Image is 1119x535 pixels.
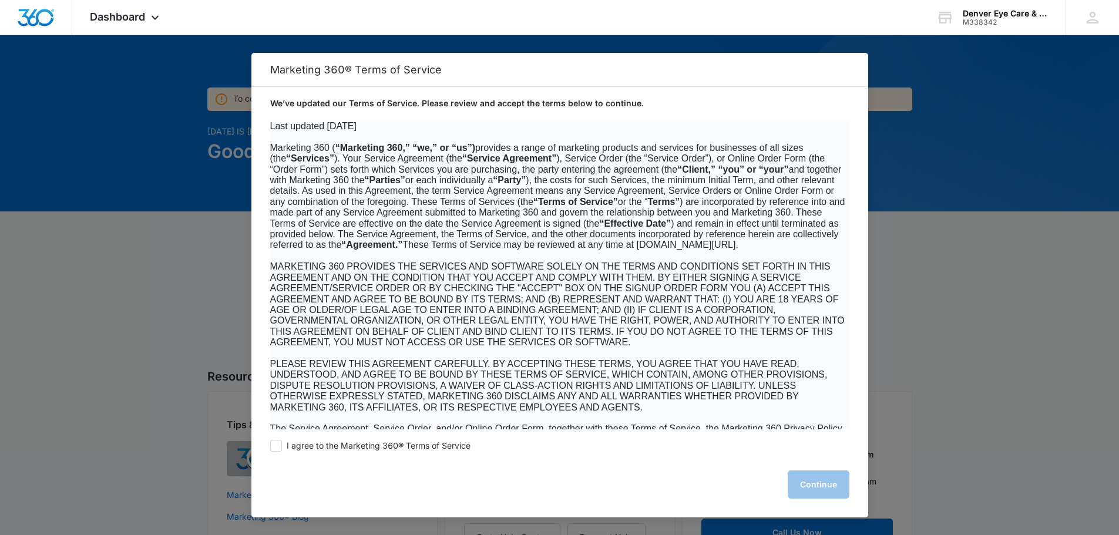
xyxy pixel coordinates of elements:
[533,197,618,207] b: “Terms of Service”
[270,143,845,250] span: Marketing 360 ( provides a range of marketing products and services for businesses of all sizes (...
[599,218,671,228] b: “Effective Date”
[270,359,828,412] span: PLEASE REVIEW THIS AGREEMENT CAREFULLY. BY ACCEPTING THESE TERMS, YOU AGREE THAT YOU HAVE READ, U...
[648,197,680,207] b: Terms”
[963,18,1049,26] div: account id
[364,175,405,185] b: “Parties”
[788,470,849,499] button: Continue
[286,153,334,163] b: “Services”
[90,11,145,23] span: Dashboard
[963,9,1049,18] div: account name
[270,261,845,347] span: MARKETING 360 PROVIDES THE SERVICES AND SOFTWARE SOLELY ON THE TERMS AND CONDITIONS SET FORTH IN ...
[270,63,849,76] h2: Marketing 360® Terms of Service
[270,121,357,131] span: Last updated [DATE]
[462,153,556,163] b: “Service Agreement”
[335,143,475,153] b: “Marketing 360,” “we,” or “us”)
[270,423,842,444] span: The Service Agreement, Service Order, and/or Online Order Form, together with these Terms of Serv...
[677,164,788,174] b: “Client,” “you” or “your”
[287,440,471,452] span: I agree to the Marketing 360® Terms of Service
[270,97,849,109] p: We’ve updated our Terms of Service. Please review and accept the terms below to continue.
[493,175,526,185] b: “Party”
[341,240,402,250] b: “Agreement.”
